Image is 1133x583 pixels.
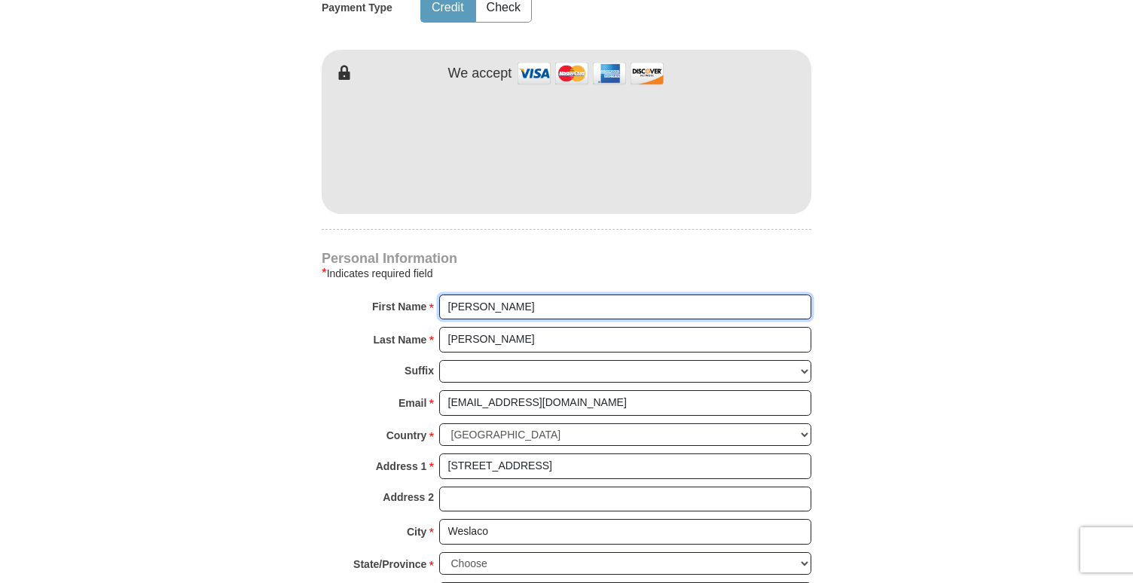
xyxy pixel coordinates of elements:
[322,252,811,264] h4: Personal Information
[407,521,426,542] strong: City
[399,392,426,414] strong: Email
[448,66,512,82] h4: We accept
[322,2,392,14] h5: Payment Type
[372,296,426,317] strong: First Name
[386,425,427,446] strong: Country
[515,57,666,90] img: credit cards accepted
[322,264,811,282] div: Indicates required field
[383,487,434,508] strong: Address 2
[405,360,434,381] strong: Suffix
[353,554,426,575] strong: State/Province
[374,329,427,350] strong: Last Name
[376,456,427,477] strong: Address 1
